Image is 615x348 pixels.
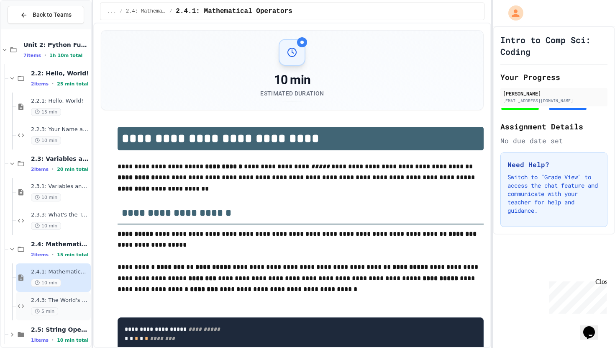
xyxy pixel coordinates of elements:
[31,126,89,133] span: 2.2.3: Your Name and Favorite Movie
[31,81,49,87] span: 2 items
[31,252,49,258] span: 2 items
[31,268,89,276] span: 2.4.1: Mathematical Operators
[31,183,89,190] span: 2.3.1: Variables and Data Types
[31,326,89,333] span: 2.5: String Operators
[260,89,324,98] div: Estimated Duration
[126,8,166,15] span: 2.4: Mathematical Operators
[176,6,292,16] span: 2.4.1: Mathematical Operators
[23,53,41,58] span: 7 items
[500,121,607,132] h2: Assignment Details
[31,297,89,304] span: 2.4.3: The World's Worst Farmer's Market
[57,81,88,87] span: 25 min total
[57,338,88,343] span: 10 min total
[49,53,82,58] span: 1h 10m total
[52,337,54,343] span: •
[31,240,89,248] span: 2.4: Mathematical Operators
[31,222,61,230] span: 10 min
[107,8,116,15] span: ...
[44,52,46,59] span: •
[500,136,607,146] div: No due date set
[31,155,89,162] span: 2.3: Variables and Data Types
[500,3,525,23] div: My Account
[23,41,89,49] span: Unit 2: Python Fundamentals
[31,98,89,105] span: 2.2.1: Hello, World!
[31,211,89,219] span: 2.3.3: What's the Type?
[31,167,49,172] span: 2 items
[500,71,607,83] h2: Your Progress
[503,98,605,104] div: [EMAIL_ADDRESS][DOMAIN_NAME]
[52,80,54,87] span: •
[8,6,84,24] button: Back to Teams
[507,160,600,170] h3: Need Help?
[31,193,61,201] span: 10 min
[3,3,58,53] div: Chat with us now!Close
[31,137,61,144] span: 10 min
[33,10,72,19] span: Back to Teams
[31,108,61,116] span: 15 min
[546,278,607,314] iframe: chat widget
[31,279,61,287] span: 10 min
[57,252,88,258] span: 15 min total
[57,167,88,172] span: 20 min total
[52,251,54,258] span: •
[260,72,324,88] div: 10 min
[52,166,54,173] span: •
[503,90,605,97] div: [PERSON_NAME]
[169,8,172,15] span: /
[120,8,123,15] span: /
[500,34,607,57] h1: Intro to Comp Sci: Coding
[31,338,49,343] span: 1 items
[507,173,600,215] p: Switch to "Grade View" to access the chat feature and communicate with your teacher for help and ...
[31,70,89,77] span: 2.2: Hello, World!
[31,307,58,315] span: 5 min
[580,314,607,340] iframe: chat widget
